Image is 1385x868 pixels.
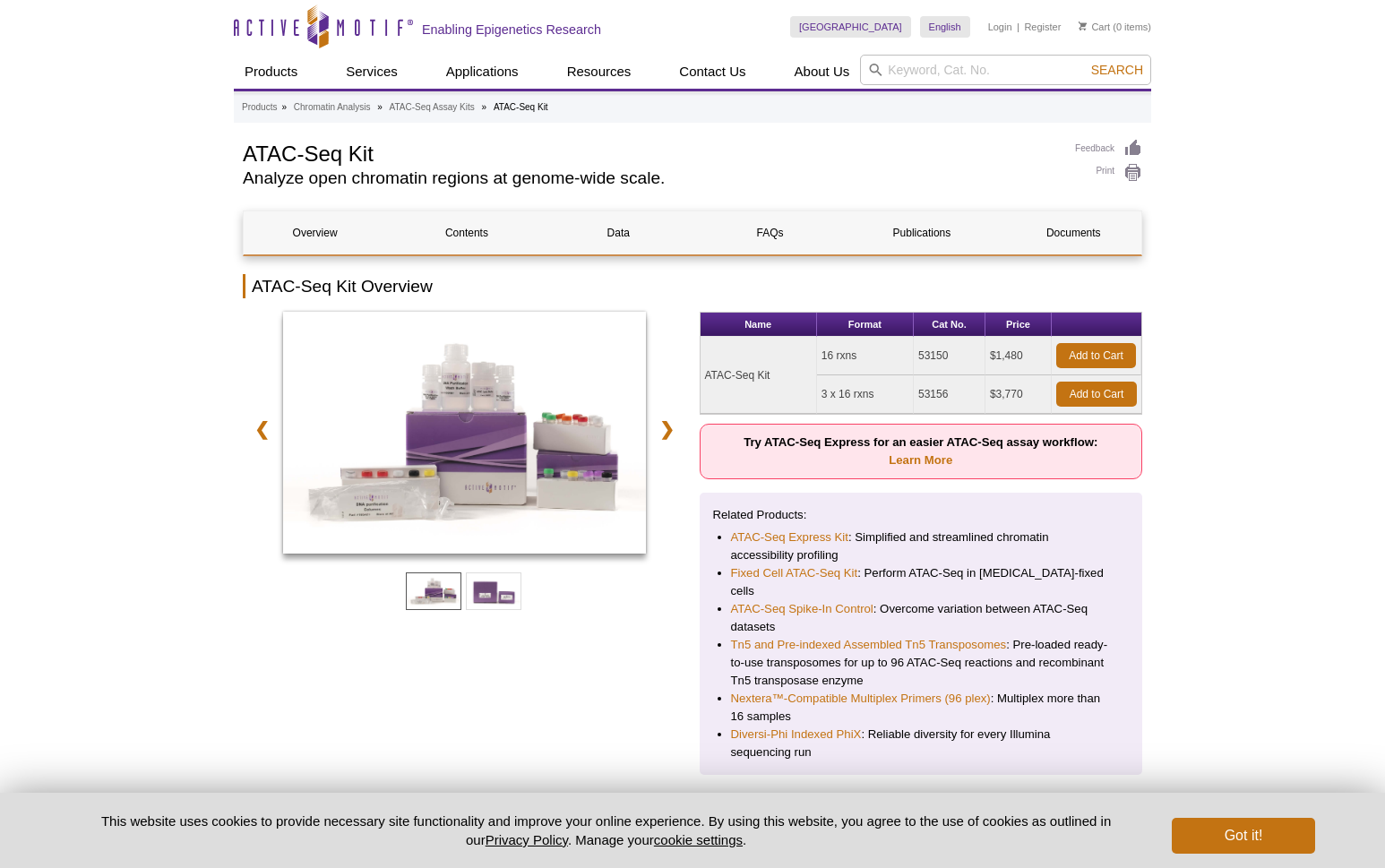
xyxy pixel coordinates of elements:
a: ATAC-Seq Spike-In Control [731,600,873,618]
li: : Pre-loaded ready-to-use transposomes for up to 96 ATAC-Seq reactions and recombinant Tn5 transp... [731,636,1112,690]
li: » [281,102,287,112]
td: ATAC-Seq Kit [701,337,817,414]
h2: Analyze open chromatin regions at genome-wide scale. [243,170,1057,186]
a: ❯ [648,408,686,450]
a: Fixed Cell ATAC-Seq Kit [731,564,858,582]
a: Overview [244,211,386,254]
a: ATAC-Seq Express Kit [731,529,848,546]
li: ATAC-Seq Kit [494,102,548,112]
a: Login [988,21,1012,33]
img: ATAC-Seq Kit [283,312,646,554]
a: Applications [435,55,529,89]
a: FAQs [699,211,841,254]
a: ATAC-Seq Assay Kits [390,99,475,116]
a: Print [1075,163,1142,183]
li: (0 items) [1079,16,1151,38]
td: 3 x 16 rxns [817,375,914,414]
h1: ATAC-Seq Kit [243,139,1057,166]
a: Privacy Policy [486,832,568,847]
a: Learn More [889,453,952,467]
td: 53156 [914,375,985,414]
strong: Try ATAC-Seq Express for an easier ATAC-Seq assay workflow: [744,435,1097,467]
a: Products [242,99,277,116]
td: 53150 [914,337,985,375]
th: Format [817,313,914,337]
a: Feedback [1075,139,1142,159]
a: Contact Us [668,55,756,89]
td: 16 rxns [817,337,914,375]
a: Chromatin Analysis [294,99,371,116]
p: This website uses cookies to provide necessary site functionality and improve your online experie... [70,812,1142,849]
a: Diversi-Phi Indexed PhiX [731,726,862,743]
a: Tn5 and Pre-indexed Assembled Tn5 Transposomes [731,636,1007,654]
a: ❮ [243,408,281,450]
li: : Multiplex more than 16 samples [731,690,1112,726]
td: $3,770 [985,375,1052,414]
button: Search [1086,62,1148,78]
a: Cart [1079,21,1110,33]
li: : Overcome variation between ATAC-Seq datasets [731,600,1112,636]
a: Data [547,211,690,254]
li: : Simplified and streamlined chromatin accessibility profiling [731,529,1112,564]
li: | [1017,16,1019,38]
img: Your Cart [1079,21,1087,30]
a: Register [1024,21,1061,33]
th: Cat No. [914,313,985,337]
a: Publications [850,211,993,254]
h2: ATAC-Seq Kit Overview [243,274,1142,298]
button: cookie settings [654,832,743,847]
th: Price [985,313,1052,337]
a: English [920,16,970,38]
a: Documents [1002,211,1145,254]
a: Add to Cart [1056,382,1137,407]
span: Search [1091,63,1143,77]
li: : Perform ATAC-Seq in [MEDICAL_DATA]-fixed cells [731,564,1112,600]
td: $1,480 [985,337,1052,375]
p: Related Products: [713,506,1130,524]
th: Name [701,313,817,337]
a: Products [234,55,308,89]
input: Keyword, Cat. No. [860,55,1151,85]
a: About Us [784,55,861,89]
li: » [482,102,487,112]
a: Resources [556,55,642,89]
a: ATAC-Seq Kit [283,312,646,559]
a: Services [335,55,409,89]
li: : Reliable diversity for every Illumina sequencing run [731,726,1112,761]
li: » [377,102,383,112]
a: Nextera™-Compatible Multiplex Primers (96 plex) [731,690,991,708]
a: Add to Cart [1056,343,1136,368]
a: Contents [395,211,538,254]
h2: Enabling Epigenetics Research [422,21,601,38]
a: [GEOGRAPHIC_DATA] [790,16,911,38]
button: Got it! [1172,818,1315,854]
